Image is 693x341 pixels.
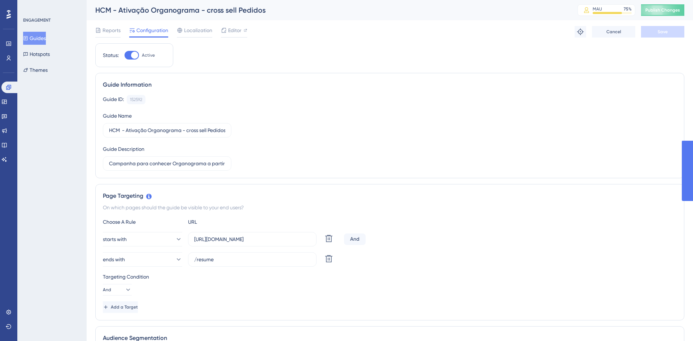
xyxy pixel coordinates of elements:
[228,26,241,35] span: Editor
[130,97,142,102] div: 152592
[184,26,212,35] span: Localization
[109,159,225,167] input: Type your Guide’s Description here
[663,312,684,334] iframe: UserGuiding AI Assistant Launcher
[103,287,111,293] span: And
[593,6,602,12] div: MAU
[103,301,138,313] button: Add a Target
[103,232,182,246] button: starts with
[142,52,155,58] span: Active
[111,304,138,310] span: Add a Target
[103,203,677,212] div: On which pages should the guide be visible to your end users?
[103,80,677,89] div: Guide Information
[344,233,366,245] div: And
[136,26,168,35] span: Configuration
[23,48,50,61] button: Hotspots
[95,5,559,15] div: HCM - Ativação Organograma - cross sell Pedidos
[103,145,144,153] div: Guide Description
[606,29,621,35] span: Cancel
[194,235,310,243] input: yourwebsite.com/path
[103,112,132,120] div: Guide Name
[188,218,267,226] div: URL
[103,51,119,60] div: Status:
[645,7,680,13] span: Publish Changes
[103,252,182,267] button: ends with
[109,126,225,134] input: Type your Guide’s Name here
[624,6,632,12] div: 75 %
[641,4,684,16] button: Publish Changes
[658,29,668,35] span: Save
[592,26,635,38] button: Cancel
[103,192,677,200] div: Page Targeting
[103,218,182,226] div: Choose A Rule
[103,284,132,296] button: And
[103,26,121,35] span: Reports
[641,26,684,38] button: Save
[23,17,51,23] div: ENGAGEMENT
[103,235,127,244] span: starts with
[23,32,46,45] button: Guides
[103,272,677,281] div: Targeting Condition
[103,255,125,264] span: ends with
[23,64,48,76] button: Themes
[103,95,124,104] div: Guide ID:
[194,255,310,263] input: yourwebsite.com/path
